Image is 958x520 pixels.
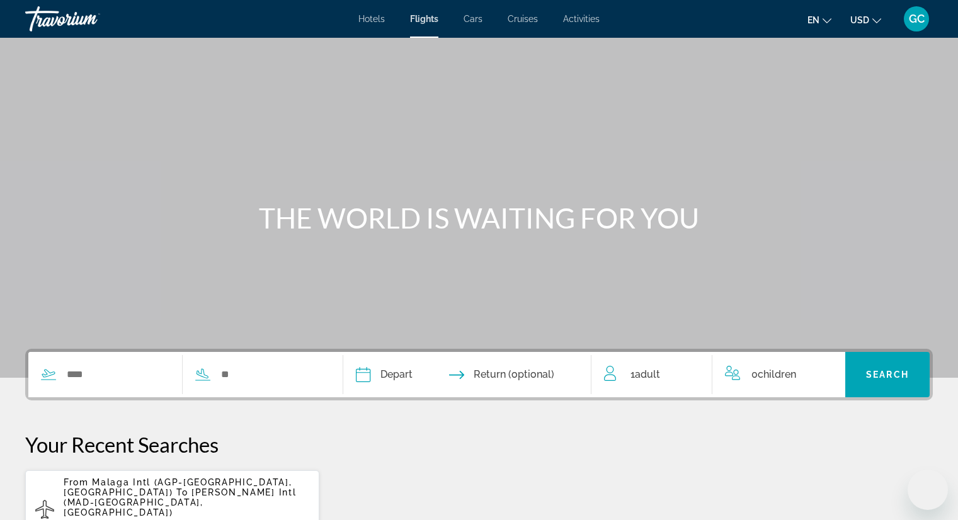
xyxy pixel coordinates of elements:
button: Search [845,352,930,397]
a: Hotels [358,14,385,24]
a: Travorium [25,3,151,35]
span: To [176,487,188,497]
h1: THE WORLD IS WAITING FOR YOU [243,201,716,234]
a: Activities [563,14,600,24]
button: Change language [807,11,831,29]
span: en [807,15,819,25]
span: USD [850,15,869,25]
span: [PERSON_NAME] Intl (MAD-[GEOGRAPHIC_DATA], [GEOGRAPHIC_DATA]) [64,487,296,517]
span: Children [758,368,796,380]
div: Search widget [28,352,930,397]
iframe: Button to launch messaging window [908,470,948,510]
span: Malaga Intl (AGP-[GEOGRAPHIC_DATA], [GEOGRAPHIC_DATA]) [64,477,292,497]
a: Cars [464,14,482,24]
span: Adult [635,368,660,380]
button: Depart date [356,352,413,397]
button: Change currency [850,11,881,29]
span: Search [866,370,909,380]
span: Return (optional) [474,366,554,383]
a: Cruises [508,14,538,24]
p: Your Recent Searches [25,432,933,457]
span: From [64,477,89,487]
button: User Menu [900,6,933,32]
button: Travelers: 1 adult, 0 children [591,352,845,397]
span: 1 [630,366,660,383]
span: GC [909,13,925,25]
button: Return date [449,352,554,397]
a: Flights [410,14,438,24]
span: 0 [751,366,796,383]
